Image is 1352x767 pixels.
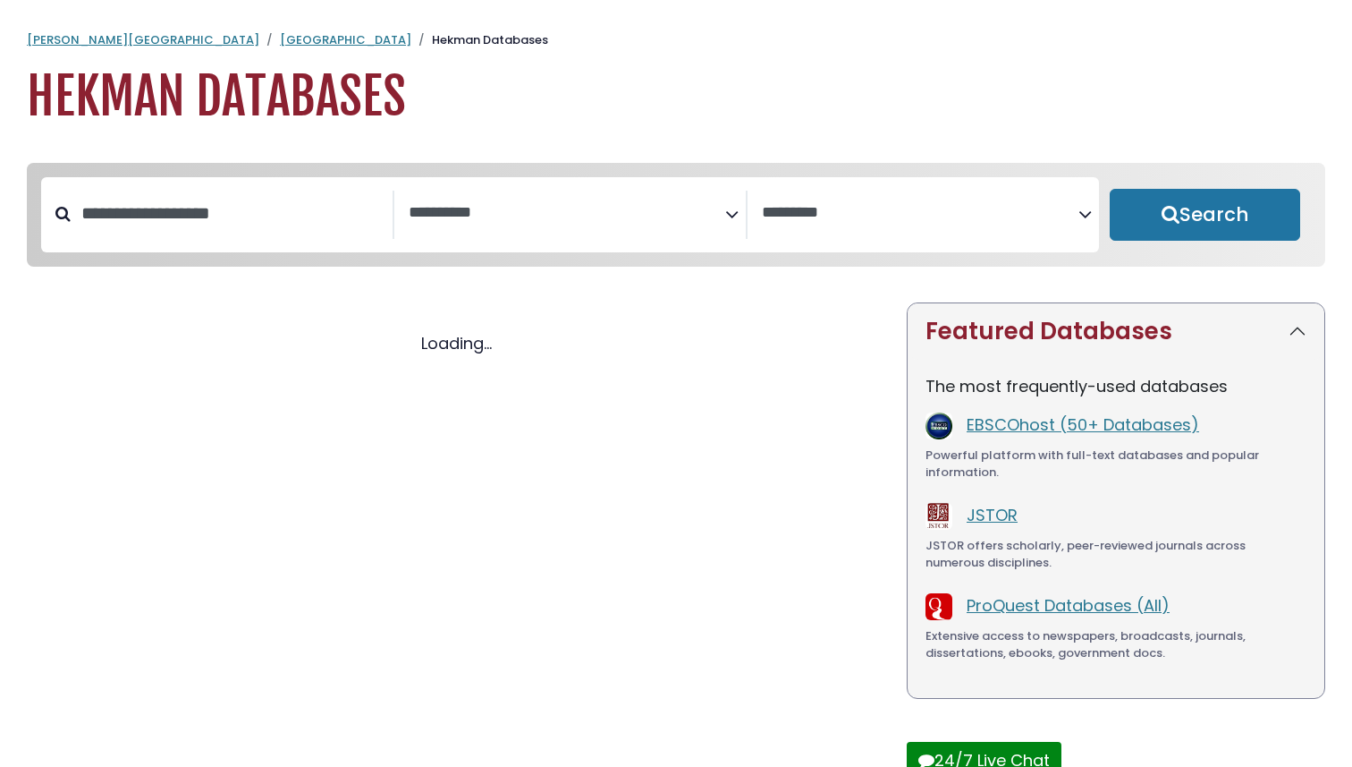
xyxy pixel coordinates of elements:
nav: breadcrumb [27,31,1325,49]
h1: Hekman Databases [27,67,1325,127]
a: [GEOGRAPHIC_DATA] [280,31,411,48]
a: [PERSON_NAME][GEOGRAPHIC_DATA] [27,31,259,48]
button: Featured Databases [908,303,1324,360]
a: EBSCOhost (50+ Databases) [967,413,1199,436]
p: The most frequently-used databases [925,374,1306,398]
button: Submit for Search Results [1110,189,1300,241]
nav: Search filters [27,163,1325,267]
li: Hekman Databases [411,31,548,49]
div: Loading... [27,331,885,355]
div: JSTOR offers scholarly, peer-reviewed journals across numerous disciplines. [925,537,1306,572]
div: Powerful platform with full-text databases and popular information. [925,447,1306,482]
textarea: Search [762,204,1078,223]
textarea: Search [409,204,725,223]
a: JSTOR [967,504,1018,526]
div: Extensive access to newspapers, broadcasts, journals, dissertations, ebooks, government docs. [925,627,1306,662]
input: Search database by title or keyword [71,199,393,228]
a: ProQuest Databases (All) [967,594,1170,617]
